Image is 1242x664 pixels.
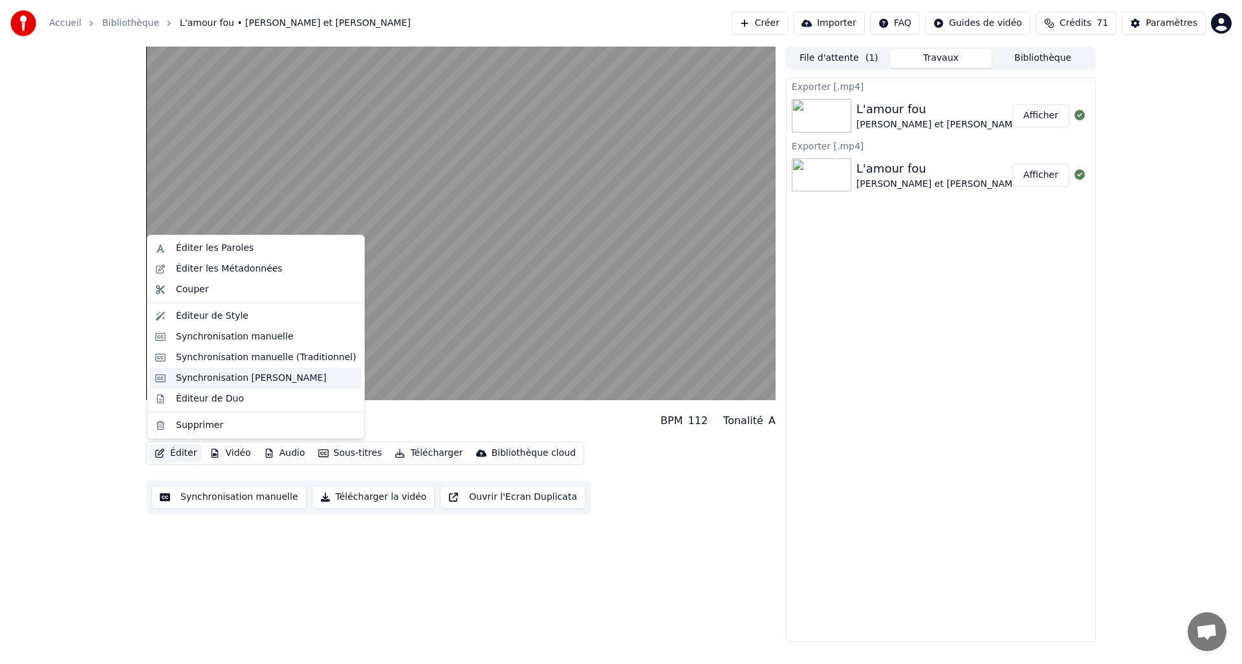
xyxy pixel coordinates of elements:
[176,330,294,343] div: Synchronisation manuelle
[787,78,1095,94] div: Exporter [.mp4]
[793,12,865,35] button: Importer
[176,392,244,405] div: Éditeur de Duo
[1012,104,1069,127] button: Afficher
[492,447,576,460] div: Bibliothèque cloud
[259,444,310,462] button: Audio
[313,444,387,462] button: Sous-titres
[1036,12,1117,35] button: Crédits71
[176,283,208,296] div: Couper
[49,17,411,30] nav: breadcrumb
[1188,612,1226,651] a: Ouvrir le chat
[992,49,1094,68] button: Bibliothèque
[176,310,248,323] div: Éditeur de Style
[856,118,1022,131] div: [PERSON_NAME] et [PERSON_NAME]
[1096,17,1108,30] span: 71
[890,49,992,68] button: Travaux
[10,10,36,36] img: youka
[856,160,1022,178] div: L'amour fou
[176,262,283,275] div: Éditer les Métadonnées
[146,405,312,423] div: L'amour fou
[723,413,763,429] div: Tonalité
[146,423,312,436] div: [PERSON_NAME] et [PERSON_NAME]
[856,100,1022,118] div: L'amour fou
[768,413,776,429] div: A
[1060,17,1091,30] span: Crédits
[312,486,435,509] button: Télécharger la vidéo
[149,444,202,462] button: Éditer
[180,17,411,30] span: L'amour fou • [PERSON_NAME] et [PERSON_NAME]
[176,419,223,432] div: Supprimer
[870,12,920,35] button: FAQ
[866,52,878,65] span: ( 1 )
[176,242,254,255] div: Éditer les Paroles
[151,486,307,509] button: Synchronisation manuelle
[787,138,1095,153] div: Exporter [.mp4]
[49,17,82,30] a: Accueil
[176,351,356,364] div: Synchronisation manuelle (Traditionnel)
[1122,12,1206,35] button: Paramètres
[176,372,327,385] div: Synchronisation [PERSON_NAME]
[660,413,682,429] div: BPM
[788,49,890,68] button: File d'attente
[102,17,159,30] a: Bibliothèque
[389,444,468,462] button: Télécharger
[1012,164,1069,187] button: Afficher
[1146,17,1197,30] div: Paramètres
[204,444,256,462] button: Vidéo
[731,12,788,35] button: Créer
[925,12,1030,35] button: Guides de vidéo
[856,178,1022,191] div: [PERSON_NAME] et [PERSON_NAME]
[440,486,585,509] button: Ouvrir l'Ecran Duplicata
[688,413,708,429] div: 112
